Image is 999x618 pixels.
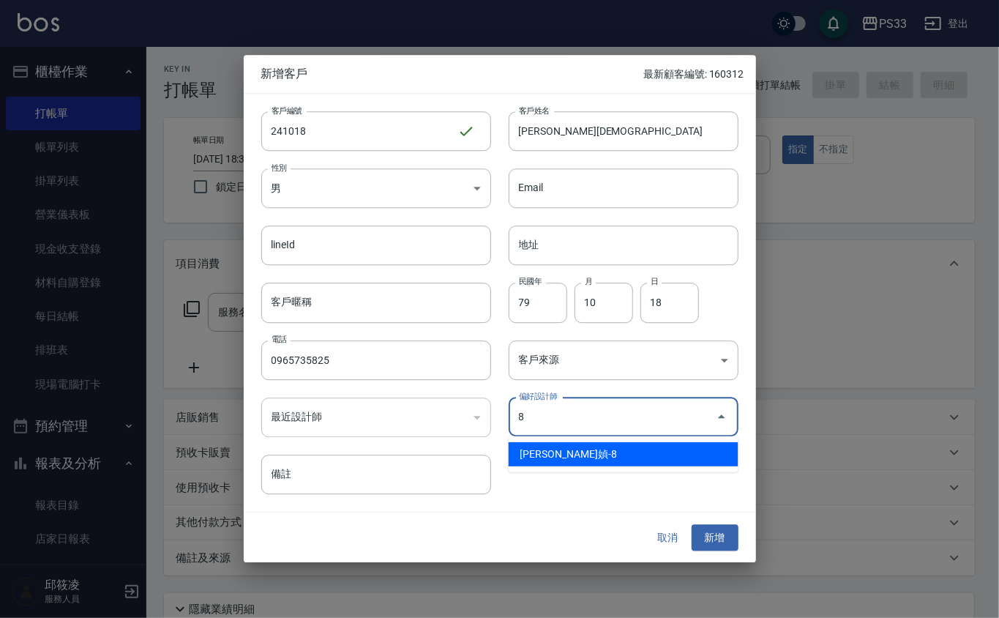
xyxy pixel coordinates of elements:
label: 月 [585,277,592,288]
label: 性別 [272,162,287,173]
button: 新增 [692,524,738,551]
p: 最新顧客編號: 160312 [643,67,744,82]
label: 偏好設計師 [519,391,557,402]
div: 男 [261,168,491,208]
label: 日 [651,277,658,288]
label: 客戶姓名 [519,105,550,116]
span: 新增客戶 [261,67,644,81]
button: 取消 [645,524,692,551]
label: 客戶編號 [272,105,302,116]
li: [PERSON_NAME]媜-8 [509,442,738,466]
label: 民國年 [519,277,542,288]
button: Close [710,406,733,429]
label: 電話 [272,334,287,345]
